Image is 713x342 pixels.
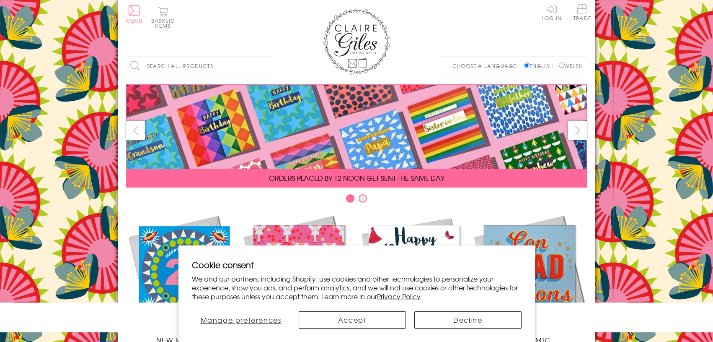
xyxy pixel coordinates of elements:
[191,311,290,329] button: Manage preferences
[264,57,273,76] input: Search
[151,7,174,28] button: Basket0 items
[359,194,367,203] button: Carousel Page 2
[192,259,522,271] h2: Cookie consent
[573,4,591,21] span: Trade
[559,63,564,68] input: Welsh
[269,173,444,183] span: ORDERS PLACED BY 12 NOON GET SENT THE SAME DAY
[346,194,354,203] button: Carousel Page 1 (Current Slide)
[559,62,583,70] label: Welsh
[126,5,142,23] button: Menu
[299,311,406,329] button: Accept
[192,274,522,300] p: We and our partners, including Shopify, use cookies and other technologies to personalize your ex...
[201,315,282,325] span: Manage preferences
[126,121,145,140] button: prev
[568,121,587,140] button: next
[414,311,522,329] button: Decline
[452,62,522,70] p: Choose a language:
[126,57,273,76] input: Search all products
[126,17,142,24] span: Menu
[155,17,174,29] span: 0 items
[542,4,562,21] a: Log In
[323,8,390,75] img: Claire Giles Greetings Cards
[573,4,591,22] a: Trade
[524,63,530,68] input: English
[126,194,587,207] div: Carousel Pagination
[524,62,557,70] label: English
[377,291,421,301] a: Privacy Policy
